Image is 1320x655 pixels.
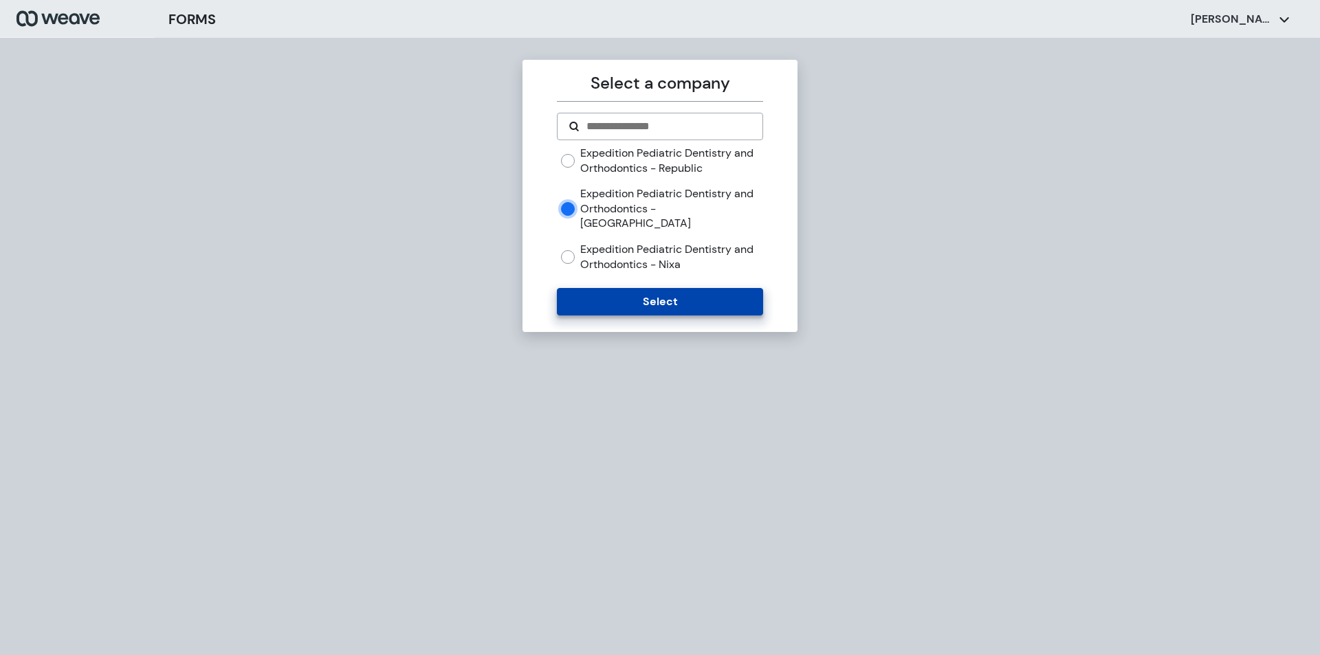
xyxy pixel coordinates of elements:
label: Expedition Pediatric Dentistry and Orthodontics - Republic [580,146,762,175]
input: Search [585,118,751,135]
label: Expedition Pediatric Dentistry and Orthodontics - [GEOGRAPHIC_DATA] [580,186,762,231]
button: Select [557,288,762,315]
p: [PERSON_NAME] [1191,12,1273,27]
h3: FORMS [168,9,216,30]
label: Expedition Pediatric Dentistry and Orthodontics - Nixa [580,242,762,271]
p: Select a company [557,71,762,96]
